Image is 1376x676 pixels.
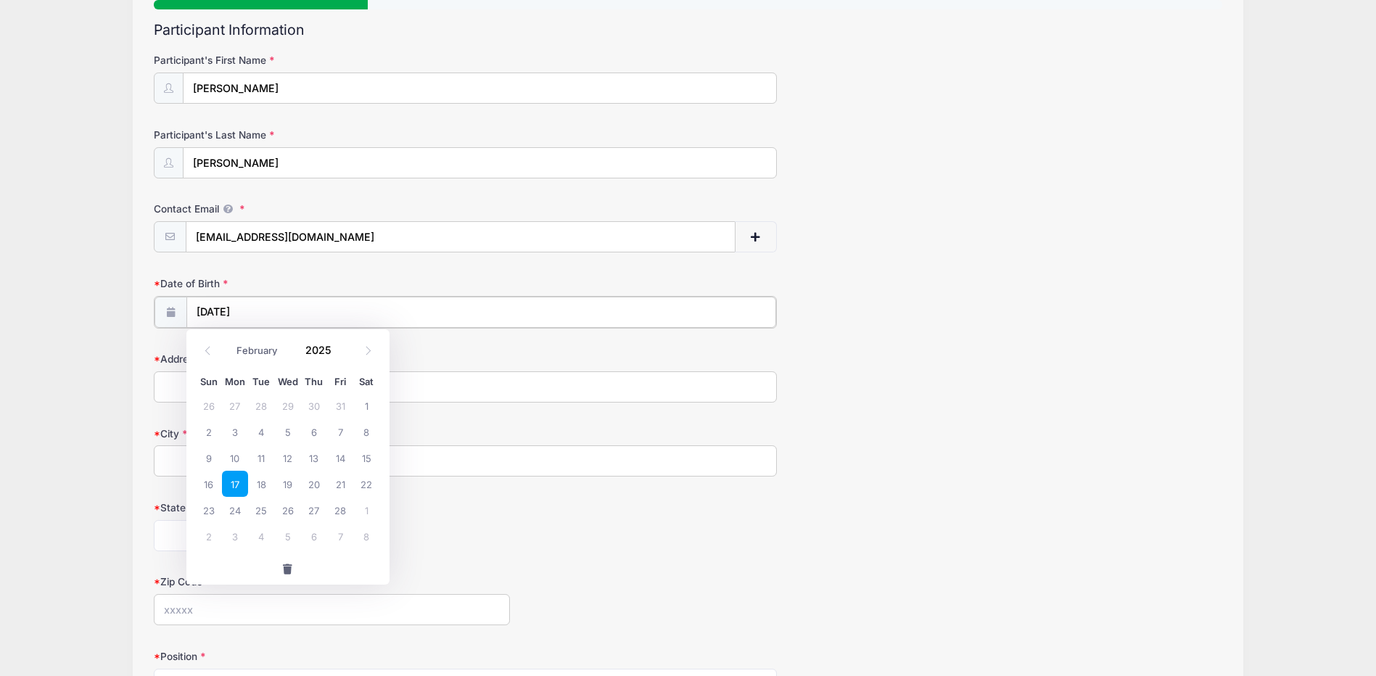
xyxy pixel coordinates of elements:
span: January 29, 2025 [274,392,300,419]
label: Address [154,352,510,366]
span: January 26, 2025 [196,392,222,419]
span: March 1, 2025 [353,497,379,523]
span: February 15, 2025 [353,445,379,471]
input: email@email.com [186,221,736,252]
span: March 7, 2025 [327,523,353,549]
span: February 18, 2025 [248,471,274,497]
span: Tue [248,377,274,387]
span: March 8, 2025 [353,523,379,549]
span: February 22, 2025 [353,471,379,497]
span: February 5, 2025 [274,419,300,445]
label: Participant's First Name [154,53,510,67]
span: February 24, 2025 [222,497,248,523]
span: February 11, 2025 [248,445,274,471]
span: Mon [222,377,248,387]
span: February 23, 2025 [196,497,222,523]
span: February 14, 2025 [327,445,353,471]
input: mm/dd/yyyy [186,297,777,328]
input: xxxxx [154,594,510,625]
span: Wed [274,377,300,387]
label: City [154,426,510,441]
span: February 3, 2025 [222,419,248,445]
span: February 4, 2025 [248,419,274,445]
span: Sat [353,377,379,387]
span: February 13, 2025 [301,445,327,471]
span: January 28, 2025 [248,392,274,419]
span: February 17, 2025 [222,471,248,497]
span: February 10, 2025 [222,445,248,471]
input: Year [299,339,346,361]
span: February 2, 2025 [196,419,222,445]
span: February 16, 2025 [196,471,222,497]
label: Contact Email [154,202,510,216]
span: March 2, 2025 [196,523,222,549]
span: February 21, 2025 [327,471,353,497]
span: February 7, 2025 [327,419,353,445]
input: Participant's First Name [183,73,777,104]
span: February 19, 2025 [274,471,300,497]
span: February 9, 2025 [196,445,222,471]
span: March 3, 2025 [222,523,248,549]
span: February 1, 2025 [353,392,379,419]
span: February 8, 2025 [353,419,379,445]
span: February 12, 2025 [274,445,300,471]
label: State [154,500,510,515]
label: Zip Code [154,574,510,589]
span: March 5, 2025 [274,523,300,549]
span: January 31, 2025 [327,392,353,419]
span: Fri [327,377,353,387]
span: February 25, 2025 [248,497,274,523]
span: February 6, 2025 [301,419,327,445]
span: February 28, 2025 [327,497,353,523]
span: February 27, 2025 [301,497,327,523]
input: Participant's Last Name [183,147,777,178]
label: Participant's Last Name [154,128,510,142]
span: March 6, 2025 [301,523,327,549]
span: January 30, 2025 [301,392,327,419]
label: Date of Birth [154,276,510,291]
span: January 27, 2025 [222,392,248,419]
h2: Participant Information [154,22,1221,38]
span: Thu [301,377,327,387]
label: Position [154,649,510,664]
span: February 20, 2025 [301,471,327,497]
select: Month [230,342,294,360]
span: March 4, 2025 [248,523,274,549]
span: Sun [196,377,222,387]
span: February 26, 2025 [274,497,300,523]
